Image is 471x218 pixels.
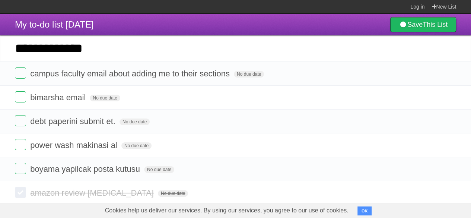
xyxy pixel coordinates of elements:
span: No due date [144,166,174,173]
span: My to-do list [DATE] [15,19,94,29]
label: Done [15,67,26,79]
span: No due date [234,71,264,78]
label: Done [15,187,26,198]
span: No due date [121,142,152,149]
span: boyama yapilcak posta kutusu [30,164,142,174]
span: No due date [90,95,120,101]
b: This List [423,21,448,28]
button: OK [357,206,372,215]
label: Done [15,115,26,126]
span: Cookies help us deliver our services. By using our services, you agree to our use of cookies. [98,203,356,218]
span: bimarsha email [30,93,87,102]
label: Done [15,91,26,102]
label: Done [15,163,26,174]
span: campus faculty email about adding me to their sections [30,69,232,78]
span: amazon review [MEDICAL_DATA] [30,188,156,198]
label: Done [15,139,26,150]
span: power wash makinasi al [30,140,119,150]
span: No due date [158,190,188,197]
a: SaveThis List [390,17,456,32]
span: debt paperini submit et. [30,117,117,126]
span: No due date [120,119,150,125]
